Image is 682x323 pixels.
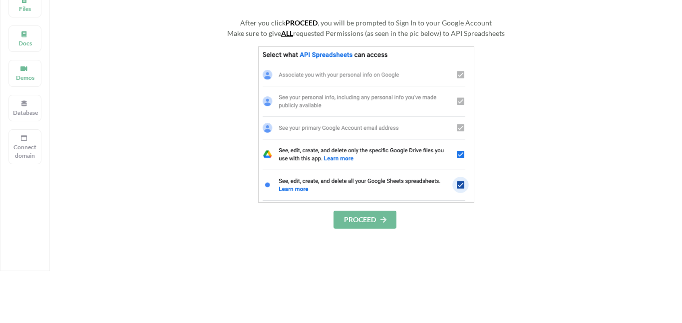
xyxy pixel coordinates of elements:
p: Database [13,108,37,117]
p: Files [13,4,37,13]
p: Connect domain [13,143,37,160]
b: PROCEED [286,18,318,27]
u: ALL [281,29,293,37]
div: After you click , you will be prompted to Sign In to your Google Account [150,17,582,28]
img: GoogleSheetsPermissions [258,46,474,203]
button: PROCEED [334,211,396,229]
p: Docs [13,39,37,47]
p: Demos [13,73,37,82]
div: Make sure to give requested Permissions (as seen in the pic below) to API Spreadsheets [150,28,582,38]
